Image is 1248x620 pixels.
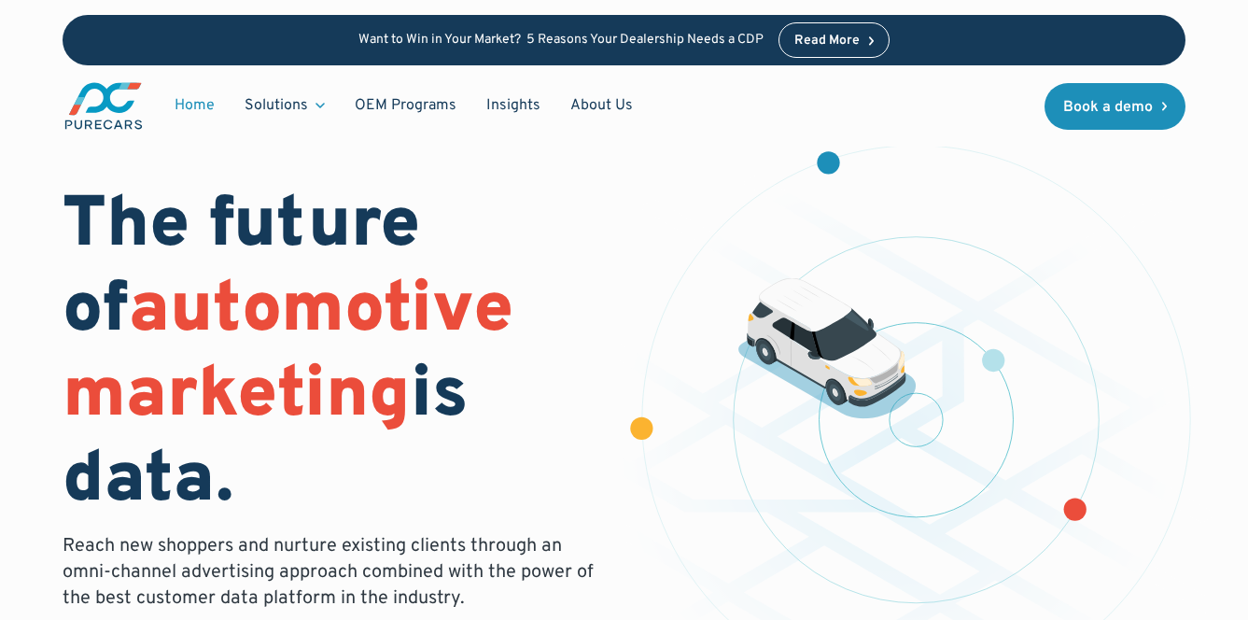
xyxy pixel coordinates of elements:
[63,185,602,526] h1: The future of is data.
[63,267,513,442] span: automotive marketing
[738,278,917,419] img: illustration of a vehicle
[63,80,145,132] a: main
[555,88,648,123] a: About Us
[471,88,555,123] a: Insights
[358,33,764,49] p: Want to Win in Your Market? 5 Reasons Your Dealership Needs a CDP
[794,35,860,48] div: Read More
[340,88,471,123] a: OEM Programs
[778,22,890,58] a: Read More
[160,88,230,123] a: Home
[1063,100,1153,115] div: Book a demo
[1045,83,1186,130] a: Book a demo
[230,88,340,123] div: Solutions
[63,533,602,612] p: Reach new shoppers and nurture existing clients through an omni-channel advertising approach comb...
[63,80,145,132] img: purecars logo
[245,95,308,116] div: Solutions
